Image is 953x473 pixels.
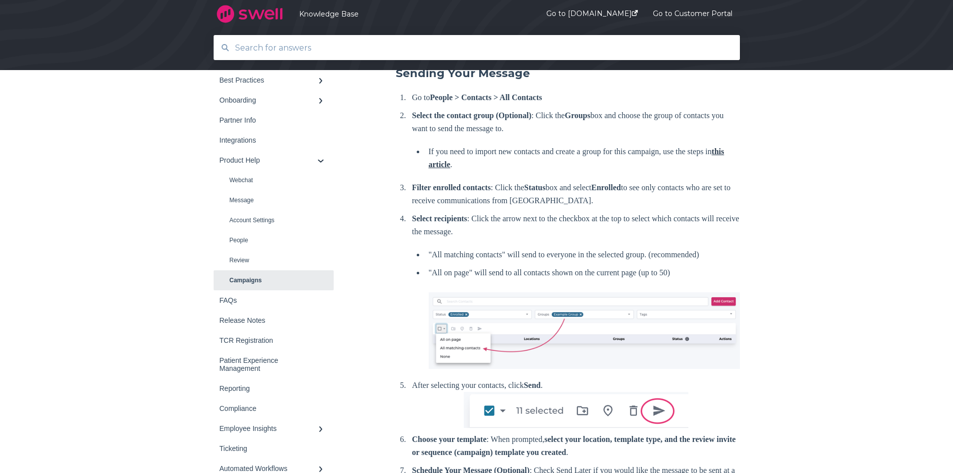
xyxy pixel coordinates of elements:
[214,350,334,378] a: Patient Experience Management
[412,214,467,223] strong: Select recipients
[220,136,318,144] div: Integrations
[220,404,318,412] div: Compliance
[220,336,318,344] div: TCR Registration
[214,418,334,438] a: Employee Insights
[396,66,740,81] h3: Sending Your Message
[220,464,318,472] div: Automated Workflows
[524,183,546,192] strong: Status
[214,310,334,330] a: Release Notes
[214,130,334,150] a: Integrations
[408,433,740,459] li: : When prompted, .
[220,444,318,452] div: Ticketing
[430,93,542,102] strong: People > Contacts > All Contacts
[214,230,334,250] a: People
[220,296,318,304] div: FAQs
[408,181,740,207] li: : Click the box and select to see only contacts who are set to receive communications from [GEOGR...
[214,438,334,458] a: Ticketing
[214,270,334,290] a: Campaigns
[412,109,740,135] p: : Click the box and choose the group of contacts you want to send the message to.
[412,435,736,456] strong: select your location, template type, and the review invite or sequence (campaign) template you cr...
[524,381,541,389] strong: Send
[220,96,318,104] div: Onboarding
[214,290,334,310] a: FAQs
[565,111,590,120] strong: Groups
[591,183,621,192] strong: Enrolled
[214,250,334,270] a: Review
[214,110,334,130] a: Partner Info
[220,356,318,372] div: Patient Experience Management
[229,37,725,59] input: Search for answers
[220,156,318,164] div: Product Help
[214,90,334,110] a: Onboarding
[408,379,740,428] li: After selecting your contacts, click .
[214,398,334,418] a: Compliance
[429,145,740,171] p: If you need to import new contacts and create a group for this campaign, use the steps in .
[214,190,334,210] a: Message
[214,170,334,190] a: Webchat
[425,248,740,261] li: "All matching contacts" will send to everyone in the selected group. (recommended)
[412,111,532,120] strong: Select the contact group (Optional)
[412,183,491,192] strong: Filter enrolled contacts
[220,384,318,392] div: Reporting
[408,212,740,369] li: : Click the arrow next to the checkbox at the top to select which contacts will receive the message.
[412,435,487,443] strong: Choose your template
[220,316,318,324] div: Release Notes
[214,2,286,27] img: company logo
[220,116,318,124] div: Partner Info
[214,330,334,350] a: TCR Registration
[429,292,740,369] img: Screen Shot 2022-10-26 at 11.20.57 AM
[214,210,334,230] a: Account Settings
[412,91,740,104] p: Go to
[425,266,740,369] li: "All on page" will send to all contacts shown on the current page (up to 50)
[220,76,318,84] div: Best Practices
[220,424,318,432] div: Employee Insights
[214,378,334,398] a: Reporting
[214,70,334,90] a: Best Practices
[464,392,688,428] img: Screenshot 2024-09-23 at 2.01.20 PM
[214,150,334,170] a: Product Help
[299,10,516,19] a: Knowledge Base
